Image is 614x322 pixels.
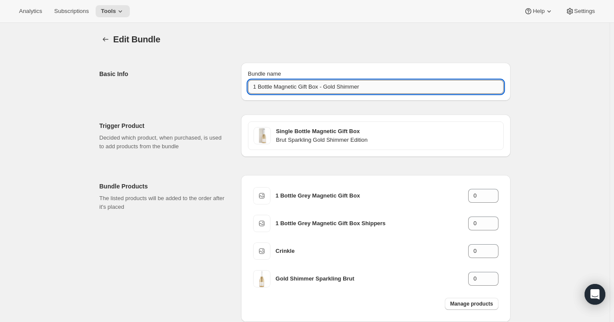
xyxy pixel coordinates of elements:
h4: Brut Sparkling Gold Shimmer Edition [276,136,498,144]
button: Manage products [445,298,498,310]
span: Tools [101,8,116,15]
img: OHW_Wine-Single-Bottle-Magnetic-Box-Gold-Shimmer-2021_squareFront_611b7c07-f063-4db1-bacc-7669004... [254,127,271,144]
div: Open Intercom Messenger [585,284,605,305]
input: ie. Smoothie box [248,80,504,94]
h3: Crinkle [276,247,468,255]
span: Bundle name [248,70,281,77]
span: Subscriptions [54,8,89,15]
button: Tools [96,5,130,17]
span: Edit Bundle [113,35,161,44]
h2: Basic Info [100,70,227,78]
button: Settings [560,5,600,17]
h3: Single Bottle Magnetic Gift Box [276,127,498,136]
span: Settings [574,8,595,15]
button: Help [519,5,558,17]
h2: Bundle Products [100,182,227,191]
p: Decided which product, when purchased, is used to add products from the bundle [100,134,227,151]
button: Analytics [14,5,47,17]
span: Help [533,8,544,15]
button: Subscriptions [49,5,94,17]
h2: Trigger Product [100,121,227,130]
h3: 1 Bottle Grey Magnetic Gift Box Shippers [276,219,468,228]
button: Bundles [100,33,112,45]
p: The listed products will be added to the order after it's placed [100,194,227,211]
h3: Gold Shimmer Sparkling Brut [276,274,468,283]
h3: 1 Bottle Grey Magnetic Gift Box [276,191,468,200]
span: Manage products [450,300,493,307]
span: Analytics [19,8,42,15]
